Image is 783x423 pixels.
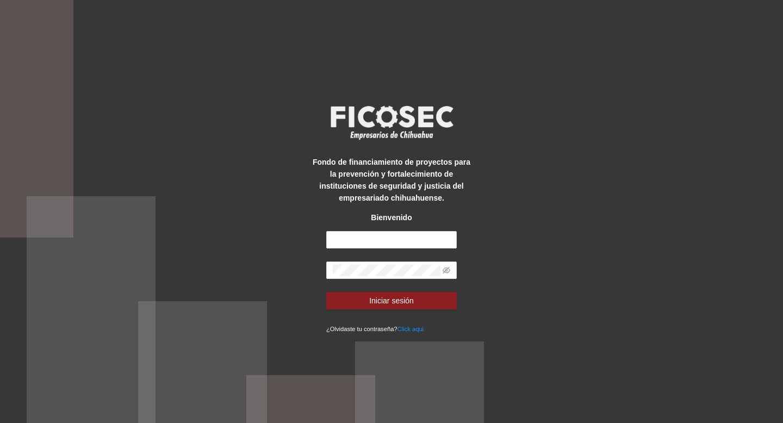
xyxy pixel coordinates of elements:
[326,326,424,332] small: ¿Olvidaste tu contraseña?
[371,213,412,222] strong: Bienvenido
[369,295,414,307] span: Iniciar sesión
[397,326,424,332] a: Click aqui
[326,292,457,309] button: Iniciar sesión
[313,158,470,202] strong: Fondo de financiamiento de proyectos para la prevención y fortalecimiento de instituciones de seg...
[324,102,459,142] img: logo
[443,266,450,274] span: eye-invisible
